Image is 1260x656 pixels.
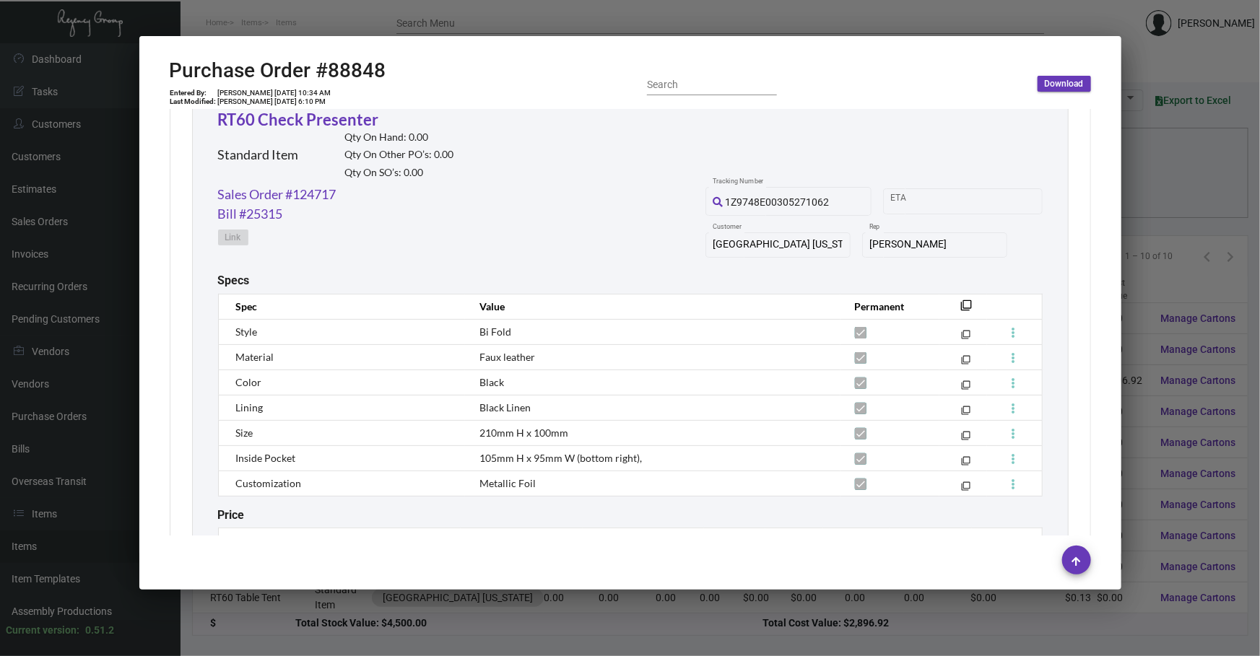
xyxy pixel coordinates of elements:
[961,408,970,418] mat-icon: filter_none
[218,508,245,522] h2: Price
[479,376,504,388] span: Black
[236,351,274,363] span: Material
[170,97,217,106] td: Last Modified:
[704,528,765,553] th: Discount
[961,434,970,443] mat-icon: filter_none
[479,477,536,489] span: Metallic Foil
[961,459,970,468] mat-icon: filter_none
[339,528,461,553] th: Cartons
[1038,76,1091,92] button: Download
[961,383,970,393] mat-icon: filter_none
[217,97,332,106] td: [PERSON_NAME] [DATE] 6:10 PM
[1045,78,1084,90] span: Download
[345,131,454,144] h2: Qty On Hand: 0.00
[236,325,258,338] span: Style
[479,427,568,439] span: 210mm H x 100mm
[218,294,465,319] th: Spec
[823,528,890,553] th: Total
[725,196,829,208] span: 1Z9748E00305271062
[461,528,582,553] th: Rate
[218,204,283,224] a: Bill #25315
[236,376,262,388] span: Color
[961,304,973,315] mat-icon: filter_none
[479,351,535,363] span: Faux leather
[218,229,248,245] button: Link
[345,167,454,179] h2: Qty On SO’s: 0.00
[236,427,253,439] span: Size
[947,196,1017,207] input: End date
[345,149,454,161] h2: Qty On Other PO’s: 0.00
[479,452,642,464] span: 105mm H x 95mm W (bottom right),
[236,452,296,464] span: Inside Pocket
[961,333,970,342] mat-icon: filter_none
[236,401,264,414] span: Lining
[972,528,1042,553] th: Closed
[225,232,241,244] span: Link
[236,477,302,489] span: Customization
[765,528,823,553] th: Add Fee
[890,528,972,553] th: Qty Received
[218,147,299,163] h2: Standard Item
[217,89,332,97] td: [PERSON_NAME] [DATE] 10:34 AM
[218,274,250,287] h2: Specs
[479,401,531,414] span: Black Linen
[85,623,114,638] div: 0.51.2
[170,58,386,83] h2: Purchase Order #88848
[218,528,339,553] th: Qty
[961,358,970,367] mat-icon: filter_none
[583,528,704,553] th: Amount
[218,110,379,129] a: RT60 Check Presenter
[6,623,79,638] div: Current version:
[840,294,939,319] th: Permanent
[465,294,840,319] th: Value
[890,196,935,207] input: Start date
[479,325,511,338] span: Bi Fold
[170,89,217,97] td: Entered By:
[961,484,970,494] mat-icon: filter_none
[218,185,336,204] a: Sales Order #124717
